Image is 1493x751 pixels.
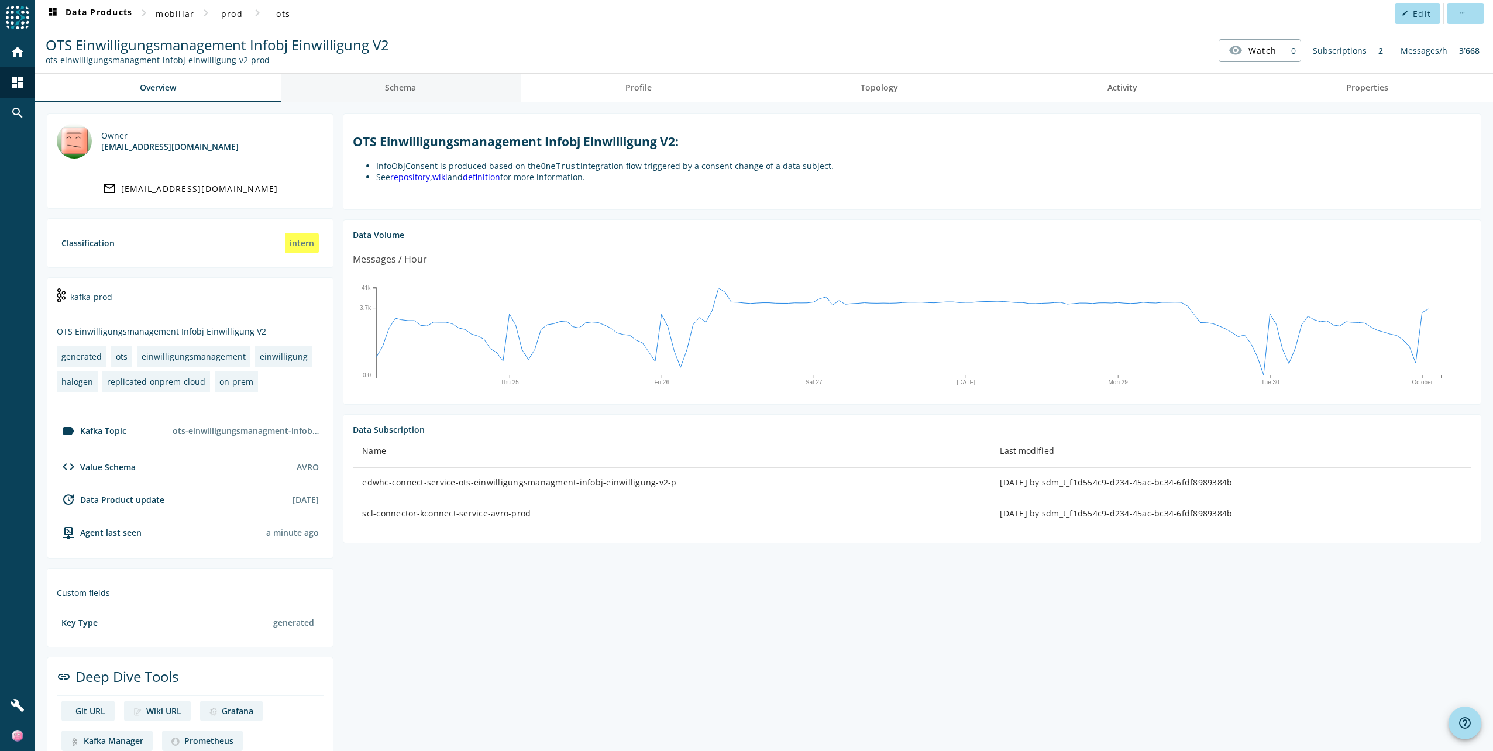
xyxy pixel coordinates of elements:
[61,492,75,507] mat-icon: update
[353,133,1471,150] h2: OTS Einwilligungsmanagement Infobj Einwilligung V2:
[61,351,102,362] div: generated
[46,6,60,20] mat-icon: dashboard
[463,171,500,182] a: definition
[61,237,115,249] div: Classification
[390,171,430,182] a: repository
[219,376,253,387] div: on-prem
[432,171,448,182] a: wiki
[1395,3,1440,24] button: Edit
[385,84,416,92] span: Schema
[363,372,371,378] text: 0.0
[6,6,29,29] img: spoud-logo.svg
[213,3,250,24] button: prod
[57,492,164,507] div: Data Product update
[376,171,1471,182] li: See , and for more information.
[806,379,823,385] text: Sat 27
[57,587,324,598] div: Custom fields
[57,123,92,159] img: mbx_302755@mobi.ch
[57,287,324,316] div: kafka-prod
[1413,8,1431,19] span: Edit
[1109,379,1129,385] text: Mon 29
[61,460,75,474] mat-icon: code
[625,84,652,92] span: Profile
[1372,39,1389,62] div: 2
[990,435,1471,468] th: Last modified
[57,424,126,438] div: Kafka Topic
[11,698,25,712] mat-icon: build
[142,351,246,362] div: einwilligungsmanagement
[11,106,25,120] mat-icon: search
[101,130,239,141] div: Owner
[376,160,1471,171] li: InfoObjConsent is produced based on the integration flow triggered by a consent change of a data ...
[61,424,75,438] mat-icon: label
[353,252,427,267] div: Messages / Hour
[57,525,142,539] div: agent-env-prod
[297,461,319,473] div: AVRO
[360,305,371,311] text: 3.7k
[46,6,132,20] span: Data Products
[209,708,217,716] img: deep dive image
[250,6,264,20] mat-icon: chevron_right
[501,379,520,385] text: Thu 25
[1107,84,1137,92] span: Activity
[57,326,324,337] div: OTS Einwilligungsmanagement Infobj Einwilligung V2
[11,45,25,59] mat-icon: home
[655,379,670,385] text: Fri 26
[276,8,290,19] span: ots
[1248,40,1277,61] span: Watch
[1229,43,1243,57] mat-icon: visibility
[269,612,319,633] div: generated
[107,376,205,387] div: replicated-onprem-cloud
[199,6,213,20] mat-icon: chevron_right
[61,617,98,628] div: Key Type
[1458,10,1465,16] mat-icon: more_horiz
[124,701,191,721] a: deep dive imageWiki URL
[1395,39,1453,62] div: Messages/h
[1261,379,1279,385] text: Tue 30
[861,84,898,92] span: Topology
[140,84,176,92] span: Overview
[1402,10,1408,16] mat-icon: edit
[541,161,580,171] code: OneTrust
[293,494,319,505] div: [DATE]
[116,351,128,362] div: ots
[222,705,253,716] div: Grafana
[990,498,1471,529] td: [DATE] by sdm_t_f1d554c9-d234-45ac-bc34-6fdf8989384b
[57,178,324,199] a: [EMAIL_ADDRESS][DOMAIN_NAME]
[57,460,136,474] div: Value Schema
[1286,40,1301,61] div: 0
[1412,379,1433,385] text: October
[61,701,115,721] a: deep dive imageGit URL
[61,376,93,387] div: halogen
[353,424,1471,435] div: Data Subscription
[61,731,153,751] a: deep dive imageKafka Manager
[353,435,990,468] th: Name
[71,738,79,746] img: deep dive image
[1458,716,1472,730] mat-icon: help_outline
[156,8,194,19] span: mobiliar
[75,705,105,716] div: Git URL
[121,183,278,194] div: [EMAIL_ADDRESS][DOMAIN_NAME]
[221,8,243,19] span: prod
[101,141,239,152] div: [EMAIL_ADDRESS][DOMAIN_NAME]
[264,3,302,24] button: ots
[162,731,243,751] a: deep dive imagePrometheus
[168,421,324,441] div: ots-einwilligungsmanagment-infobj-einwilligung-v2-prod
[1219,40,1286,61] button: Watch
[84,735,143,746] div: Kafka Manager
[12,730,23,742] img: a1f413f185f42e5fbc95133e9187bf66
[362,508,981,519] div: scl-connector-kconnect-service-avro-prod
[285,233,319,253] div: intern
[990,468,1471,498] td: [DATE] by sdm_t_f1d554c9-d234-45ac-bc34-6fdf8989384b
[1453,39,1485,62] div: 3’668
[957,379,976,385] text: [DATE]
[362,285,371,291] text: 41k
[57,288,66,302] img: kafka-prod
[102,181,116,195] mat-icon: mail_outline
[1307,39,1372,62] div: Subscriptions
[57,667,324,696] div: Deep Dive Tools
[362,477,981,488] div: edwhc-connect-service-ots-einwilligungsmanagment-infobj-einwilligung-v2-p
[1346,84,1388,92] span: Properties
[46,54,389,66] div: Kafka Topic: ots-einwilligungsmanagment-infobj-einwilligung-v2-prod
[11,75,25,89] mat-icon: dashboard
